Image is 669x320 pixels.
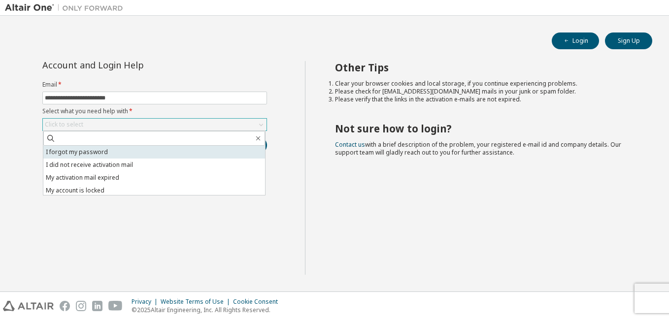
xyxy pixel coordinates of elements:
[43,146,265,159] li: I forgot my password
[335,140,621,157] span: with a brief description of the problem, your registered e-mail id and company details. Our suppo...
[45,121,83,128] div: Click to select
[5,3,128,13] img: Altair One
[132,298,161,306] div: Privacy
[335,140,365,149] a: Contact us
[605,32,652,49] button: Sign Up
[233,298,284,306] div: Cookie Consent
[335,61,635,74] h2: Other Tips
[92,301,102,311] img: linkedin.svg
[335,96,635,103] li: Please verify that the links in the activation e-mails are not expired.
[108,301,123,311] img: youtube.svg
[42,81,267,89] label: Email
[552,32,599,49] button: Login
[161,298,233,306] div: Website Terms of Use
[43,119,267,130] div: Click to select
[335,80,635,88] li: Clear your browser cookies and local storage, if you continue experiencing problems.
[60,301,70,311] img: facebook.svg
[42,61,222,69] div: Account and Login Help
[3,301,54,311] img: altair_logo.svg
[42,107,267,115] label: Select what you need help with
[132,306,284,314] p: © 2025 Altair Engineering, Inc. All Rights Reserved.
[335,122,635,135] h2: Not sure how to login?
[76,301,86,311] img: instagram.svg
[335,88,635,96] li: Please check for [EMAIL_ADDRESS][DOMAIN_NAME] mails in your junk or spam folder.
